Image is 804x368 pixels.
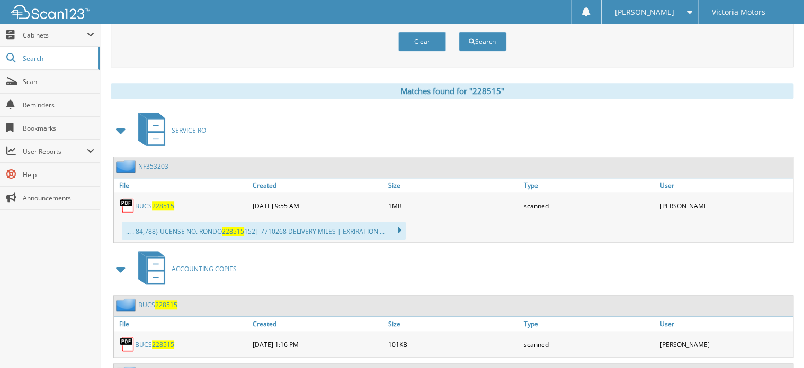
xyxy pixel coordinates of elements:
[23,170,94,179] span: Help
[521,195,657,216] div: scanned
[657,334,793,355] div: [PERSON_NAME]
[23,147,87,156] span: User Reports
[116,160,138,173] img: folder2.png
[657,317,793,331] a: User
[23,54,93,63] span: Search
[657,195,793,216] div: [PERSON_NAME]
[138,300,177,309] a: BUCS228515
[135,340,174,349] a: BUCS228515
[132,248,237,290] a: ACCOUNTING COPIES
[521,178,657,192] a: Type
[111,83,793,99] div: Matches found for "228515"
[23,124,94,133] span: Bookmarks
[459,32,506,51] button: Search
[249,334,385,355] div: [DATE] 1:16 PM
[615,9,674,15] span: [PERSON_NAME]
[386,195,521,216] div: 1MB
[119,198,135,214] img: PDF.png
[152,201,174,210] span: 228515
[711,9,765,15] span: Victoria Motors
[172,264,237,273] span: ACCOUNTING COPIES
[122,222,406,240] div: ... . 84,788} UCENSE NO. RONDO 152| 7710268 DELIVERY MILES | EXRIRATION ...
[119,336,135,352] img: PDF.png
[172,126,206,135] span: SERVICE RO
[114,317,249,331] a: File
[657,178,793,192] a: User
[11,5,90,19] img: scan123-logo-white.svg
[23,77,94,86] span: Scan
[138,162,168,171] a: NF353203
[249,317,385,331] a: Created
[222,227,244,236] span: 228515
[521,334,657,355] div: scanned
[114,178,249,192] a: File
[249,195,385,216] div: [DATE] 9:55 AM
[386,178,521,192] a: Size
[23,100,94,109] span: Reminders
[132,109,206,151] a: SERVICE RO
[386,317,521,331] a: Size
[521,317,657,331] a: Type
[398,32,446,51] button: Clear
[135,201,174,210] a: BUCS228515
[116,298,138,311] img: folder2.png
[23,194,94,203] span: Announcements
[23,31,87,40] span: Cabinets
[249,178,385,192] a: Created
[386,334,521,355] div: 101KB
[155,300,177,309] span: 228515
[152,340,174,349] span: 228515
[751,317,804,368] iframe: Chat Widget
